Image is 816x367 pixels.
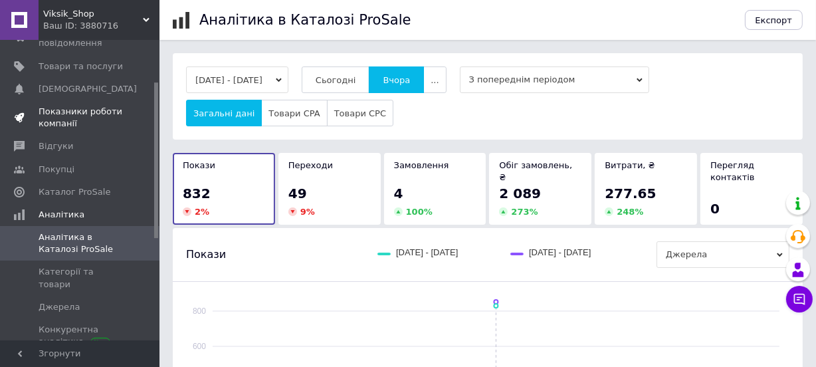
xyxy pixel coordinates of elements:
span: Джерела [39,301,80,313]
span: Загальні дані [193,108,255,118]
button: Сьогодні [302,66,370,93]
span: 0 [710,201,720,217]
span: Обіг замовлень, ₴ [499,160,572,182]
span: 4 [394,185,403,201]
span: Товари CPA [268,108,320,118]
span: Замовлення [394,160,449,170]
span: 273 % [511,207,538,217]
span: 9 % [300,207,315,217]
span: Відгуки [39,140,73,152]
text: 800 [193,306,206,316]
span: Джерела [657,241,789,268]
span: Витрати, ₴ [605,160,655,170]
button: Вчора [369,66,424,93]
span: 100 % [406,207,433,217]
button: Товари CPC [327,100,393,126]
span: Конкурентна аналітика [39,324,123,348]
span: Вчора [383,75,410,85]
span: Переходи [288,160,333,170]
span: Категорії та товари [39,266,123,290]
span: 2 089 [499,185,541,201]
span: Товари та послуги [39,61,123,72]
span: Сьогодні [316,75,356,85]
div: Ваш ID: 3880716 [43,20,159,32]
span: Товари CPC [334,108,386,118]
span: 277.65 [605,185,656,201]
span: [DEMOGRAPHIC_DATA] [39,83,137,95]
span: Покази [186,247,226,262]
button: [DATE] - [DATE] [186,66,288,93]
button: Чат з покупцем [786,286,813,312]
span: 248 % [617,207,643,217]
span: Каталог ProSale [39,186,110,198]
h1: Аналітика в Каталозі ProSale [199,12,411,28]
span: Показники роботи компанії [39,106,123,130]
button: Експорт [745,10,803,30]
span: 49 [288,185,307,201]
span: Аналітика [39,209,84,221]
span: 832 [183,185,211,201]
span: Покупці [39,164,74,176]
span: Покази [183,160,215,170]
button: Товари CPA [261,100,327,126]
span: ... [431,75,439,85]
span: Аналітика в Каталозі ProSale [39,231,123,255]
button: Загальні дані [186,100,262,126]
button: ... [423,66,446,93]
text: 600 [193,342,206,351]
span: Viksik_Shop [43,8,143,20]
span: Експорт [756,15,793,25]
span: З попереднім періодом [460,66,649,93]
span: 2 % [195,207,209,217]
span: Перегляд контактів [710,160,755,182]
